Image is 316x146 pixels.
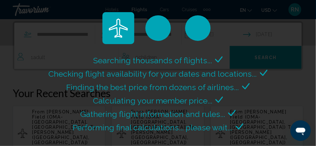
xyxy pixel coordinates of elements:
[93,56,212,65] span: Searching thousands of flights...
[291,120,311,141] iframe: Button to launch messaging window
[48,69,257,79] span: Checking flight availability for your dates and locations...
[93,96,212,105] span: Calculating your member price...
[67,82,239,92] span: Finding the best price from dozens of airlines...
[80,109,225,119] span: Gathering flight information and rules...
[73,123,233,132] span: Performing final calculations... please wait...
